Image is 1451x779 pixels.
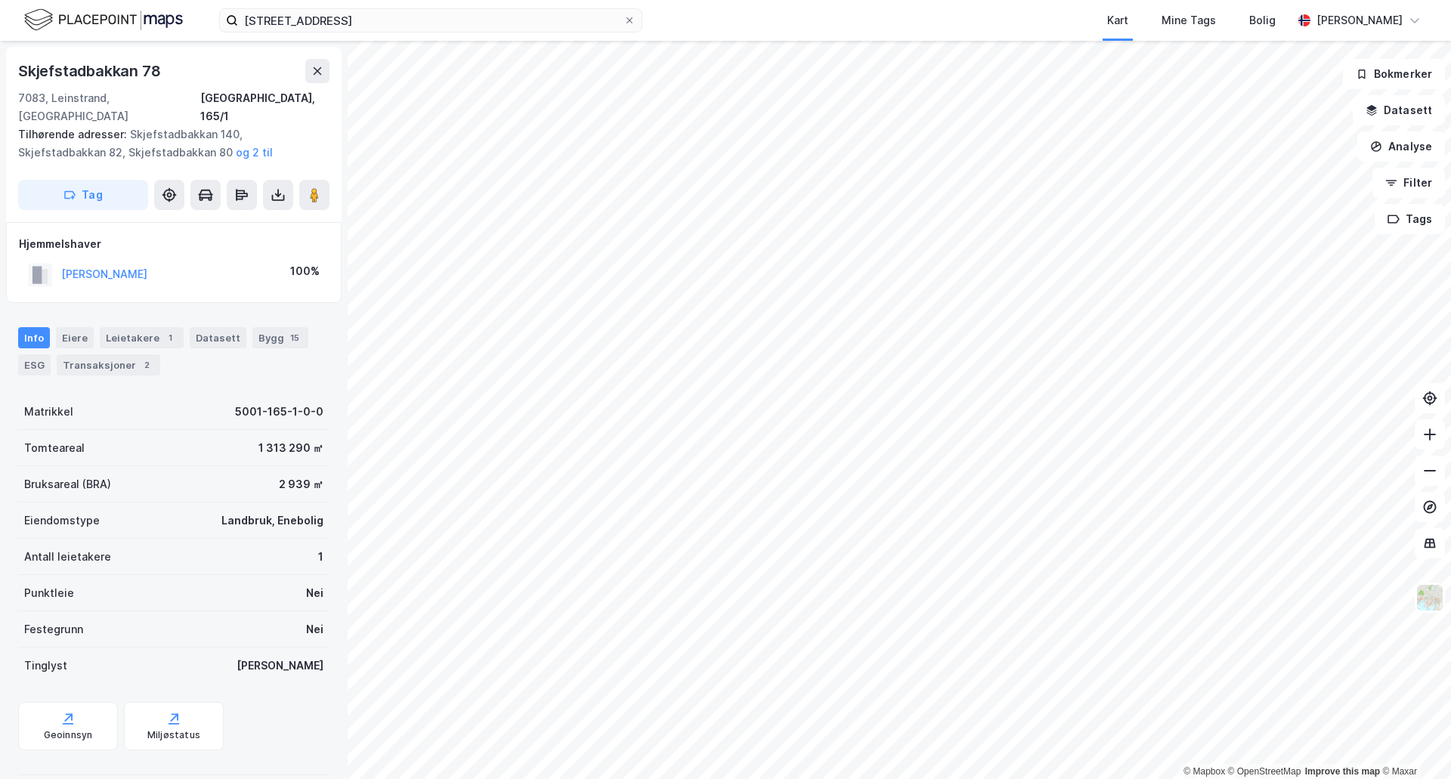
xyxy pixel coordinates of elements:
[19,235,329,253] div: Hjemmelshaver
[24,439,85,457] div: Tomteareal
[57,354,160,376] div: Transaksjoner
[139,357,154,372] div: 2
[1162,11,1216,29] div: Mine Tags
[56,327,94,348] div: Eiere
[24,512,100,530] div: Eiendomstype
[147,729,200,741] div: Miljøstatus
[18,354,51,376] div: ESG
[252,327,308,348] div: Bygg
[162,330,178,345] div: 1
[258,439,323,457] div: 1 313 290 ㎡
[1343,59,1445,89] button: Bokmerker
[1107,11,1128,29] div: Kart
[1372,168,1445,198] button: Filter
[18,125,317,162] div: Skjefstadbakkan 140, Skjefstadbakkan 82, Skjefstadbakkan 80
[24,584,74,602] div: Punktleie
[235,403,323,421] div: 5001-165-1-0-0
[287,330,302,345] div: 15
[318,548,323,566] div: 1
[24,403,73,421] div: Matrikkel
[18,180,148,210] button: Tag
[1249,11,1276,29] div: Bolig
[1183,766,1225,777] a: Mapbox
[279,475,323,493] div: 2 939 ㎡
[18,128,130,141] span: Tilhørende adresser:
[306,620,323,638] div: Nei
[1305,766,1380,777] a: Improve this map
[1415,583,1444,612] img: Z
[1375,706,1451,779] div: Kontrollprogram for chat
[24,657,67,675] div: Tinglyst
[1353,95,1445,125] button: Datasett
[18,89,200,125] div: 7083, Leinstrand, [GEOGRAPHIC_DATA]
[44,729,93,741] div: Geoinnsyn
[1228,766,1301,777] a: OpenStreetMap
[100,327,184,348] div: Leietakere
[1316,11,1403,29] div: [PERSON_NAME]
[200,89,329,125] div: [GEOGRAPHIC_DATA], 165/1
[306,584,323,602] div: Nei
[221,512,323,530] div: Landbruk, Enebolig
[24,7,183,33] img: logo.f888ab2527a4732fd821a326f86c7f29.svg
[290,262,320,280] div: 100%
[24,620,83,638] div: Festegrunn
[24,548,111,566] div: Antall leietakere
[24,475,111,493] div: Bruksareal (BRA)
[237,657,323,675] div: [PERSON_NAME]
[1375,706,1451,779] iframe: Chat Widget
[18,327,50,348] div: Info
[18,59,163,83] div: Skjefstadbakkan 78
[238,9,623,32] input: Søk på adresse, matrikkel, gårdeiere, leietakere eller personer
[1357,131,1445,162] button: Analyse
[1375,204,1445,234] button: Tags
[190,327,246,348] div: Datasett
